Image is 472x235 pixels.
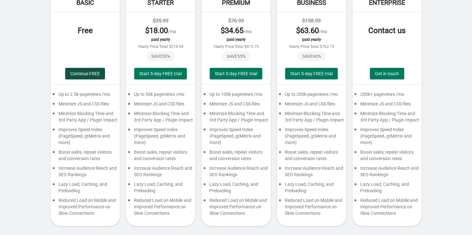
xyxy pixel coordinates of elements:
[353,91,422,101] div: 200k+ pageviews /mo
[126,110,195,126] div: Minimize Blocking Time and 3rd Party App / Plugin Impact
[202,101,271,110] div: Minimize JS and CSS files
[277,110,346,126] div: Minimize Blocking Time and 3rd Party App / Plugin Impact
[133,25,189,36] div: /mo
[134,68,187,79] button: Start 5-day FREE trial
[126,197,195,220] div: Reduced Load on Mobile and Improved Performance on Slow Connections
[284,17,340,25] div: $158.99
[208,25,264,36] div: /mo
[277,197,346,220] div: Reduced Load on Mobile and Improved Performance on Slow Connections
[210,68,262,79] button: Start 5-day FREE trial
[202,91,271,101] div: Up to 100k pageviews /mo
[277,91,346,101] div: Up to 200k pageviews /mo
[375,71,399,76] span: Get in touch
[208,17,264,25] div: $76.99
[147,52,174,61] span: SAVE 50 %
[353,197,422,220] div: Reduced Load on Mobile and Improved Performance on Slow Connections
[202,197,271,220] div: Reduced Load on Mobile and Improved Performance on Slow Connections
[353,126,422,149] div: Improves Speed Index (PageSpeed, gtMetrix and more)
[126,181,195,197] div: Lazy Load, Caching, and Preloading
[285,68,338,79] button: Start 5-day FREE trial
[290,71,333,76] span: Start 5-day FREE trial
[51,110,120,126] div: Minimize Blocking Time and 3rd Party App / Plugin Impact
[51,165,120,181] div: Increase Audience Reach and SEO Rankings
[215,71,257,76] span: Start 5-day FREE trial
[284,25,340,36] div: /mo
[353,110,422,126] div: Minimize Blocking Time and 3rd Party App / Plugin Impact
[51,126,120,149] div: Improves Speed Index (PageSpeed, gtMetrix and more)
[277,149,346,165] div: Boost sales, repeat visitors and conversion rates
[133,17,189,25] div: $35.99
[51,197,120,220] div: Reduced Load on Mobile and Improved Performance on Slow Connections
[202,181,271,197] div: Lazy Load, Caching, and Preloading
[51,181,120,197] div: Lazy Load, Caching, and Preloading
[284,37,340,42] div: paid yearly
[353,149,422,165] div: Boost sales, repeat visitors and conversion rates
[126,91,195,101] div: Up to 50k pageviews /mo
[277,165,346,181] div: Increase Audience Reach and SEO Rankings
[277,181,346,197] div: Lazy Load, Caching, and Preloading
[126,101,195,110] div: Minimize JS and CSS files
[133,37,189,42] div: paid yearly
[368,26,406,35] span: Contact us
[296,26,319,35] span: $ 63.60
[208,37,264,42] div: paid yearly
[370,68,404,79] a: Get in touch
[277,126,346,149] div: Improves Speed Index (PageSpeed, gtMetrix and more)
[353,181,422,197] div: Lazy Load, Caching, and Preloading
[126,149,195,165] div: Boost sales, repeat visitors and conversion rates
[78,26,93,35] span: Free
[298,52,325,61] span: SAVE 60 %
[223,52,250,61] span: SAVE 55 %
[70,71,100,76] span: Continue FREE
[202,126,271,149] div: Improves Speed Index (PageSpeed, gtMetrix and more)
[139,71,182,76] span: Start 5-day FREE trial
[51,149,120,165] div: Boost sales, repeat visitors and conversion rates
[202,149,271,165] div: Boost sales, repeat visitors and conversion rates
[202,110,271,126] div: Minimize Blocking Time and 3rd Party App / Plugin Impact
[353,165,422,181] div: Increase Audience Reach and SEO Rankings
[51,101,120,110] div: Minimize JS and CSS files
[284,44,340,49] div: Yearly Price Total $763.15
[145,26,168,35] span: $ 18.00
[202,165,271,181] div: Increase Audience Reach and SEO Rankings
[133,44,189,49] div: Yearly Price Total $215.94
[221,26,243,35] span: $ 34.65
[126,126,195,149] div: Improves Speed Index (PageSpeed, gtMetrix and more)
[208,44,264,49] div: Yearly Price Total $415.75
[353,101,422,110] div: Minimize JS and CSS files
[277,101,346,110] div: Minimize JS and CSS files
[126,165,195,181] div: Increase Audience Reach and SEO Rankings
[65,68,105,79] button: Continue FREE
[51,91,120,101] div: Up to 2.5k pageviews /mo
